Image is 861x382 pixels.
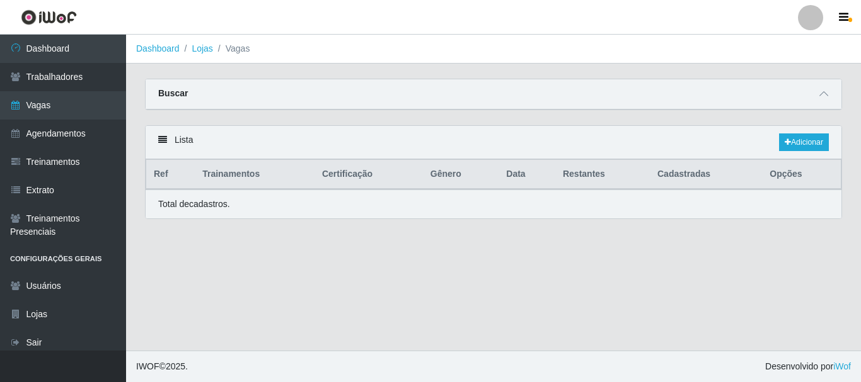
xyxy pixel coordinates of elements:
th: Certificação [315,160,423,189]
th: Trainamentos [195,160,315,189]
th: Restantes [555,160,650,189]
a: iWof [833,361,851,371]
strong: Buscar [158,88,188,98]
th: Cadastradas [650,160,762,189]
img: CoreUI Logo [21,9,77,25]
th: Ref [146,160,195,189]
div: Lista [146,126,841,159]
th: Opções [762,160,841,189]
span: © 2025 . [136,360,188,373]
nav: breadcrumb [126,35,861,64]
span: Desenvolvido por [765,360,851,373]
th: Data [499,160,555,189]
span: IWOF [136,361,159,371]
p: Total de cadastros. [158,198,230,211]
a: Lojas [192,43,212,53]
a: Dashboard [136,43,180,53]
a: Adicionar [779,133,829,151]
th: Gênero [423,160,499,189]
li: Vagas [213,42,250,55]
